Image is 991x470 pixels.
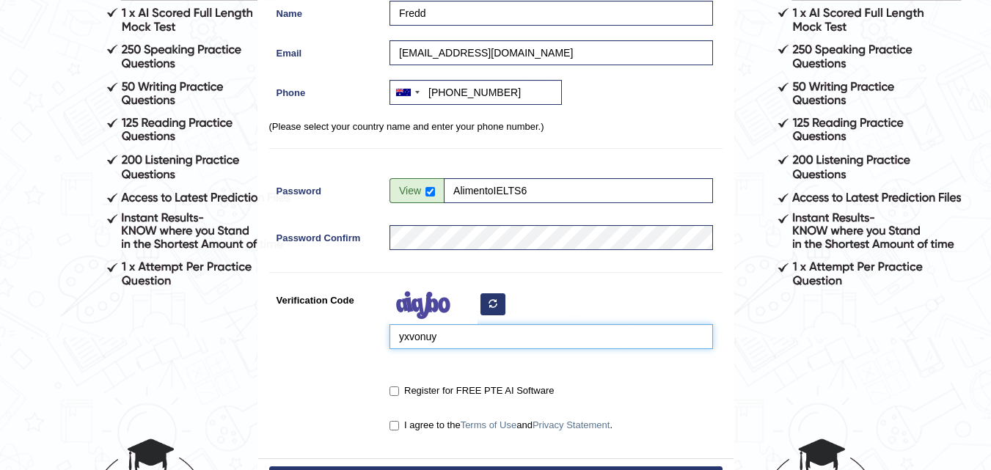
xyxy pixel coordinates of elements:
label: Email [269,40,383,60]
label: Verification Code [269,287,383,307]
input: +61 412 345 678 [390,80,562,105]
label: Password Confirm [269,225,383,245]
label: I agree to the and . [390,418,612,433]
a: Terms of Use [461,419,517,430]
label: Password [269,178,383,198]
input: I agree to theTerms of UseandPrivacy Statement. [390,421,399,430]
input: Register for FREE PTE AI Software [390,386,399,396]
label: Phone [269,80,383,100]
div: Australia: +61 [390,81,424,104]
p: (Please select your country name and enter your phone number.) [269,120,723,133]
a: Privacy Statement [533,419,610,430]
input: Show/Hide Password [425,187,435,197]
label: Register for FREE PTE AI Software [390,383,554,398]
label: Name [269,1,383,21]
